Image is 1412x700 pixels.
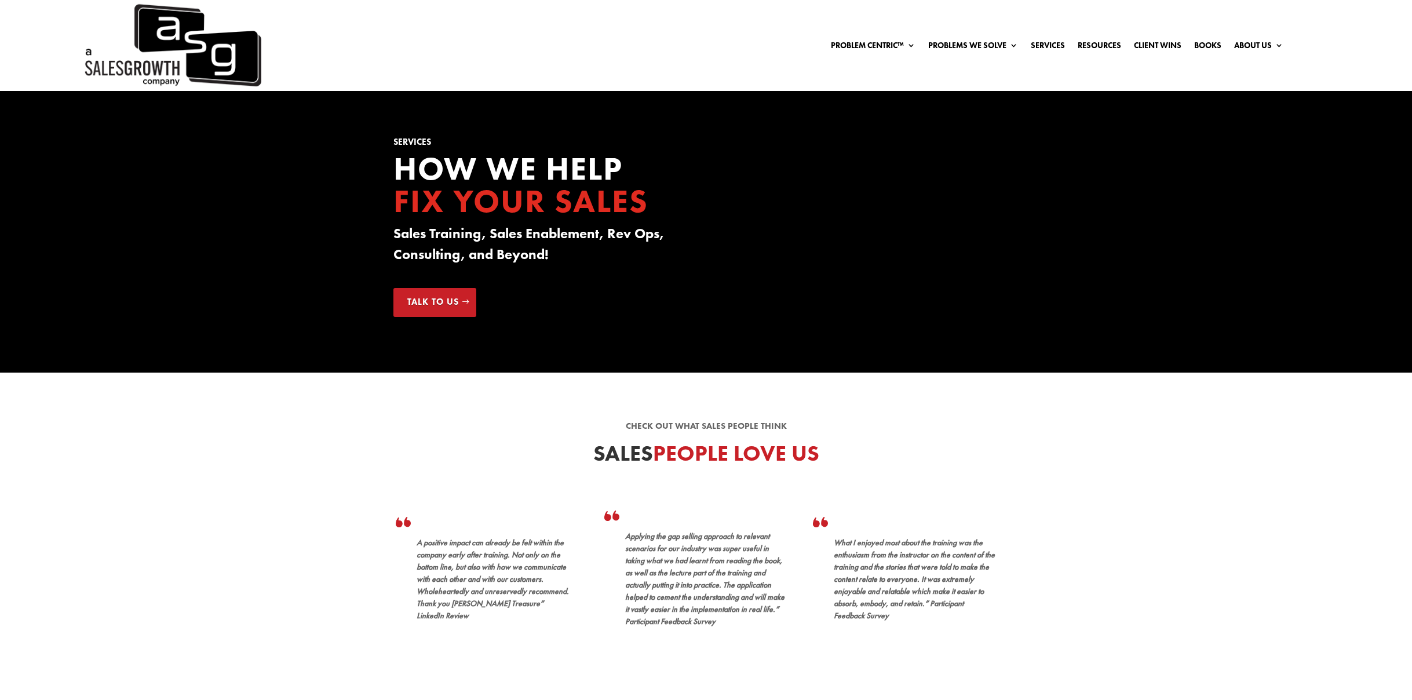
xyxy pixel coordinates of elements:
h3: Sales Training, Sales Enablement, Rev Ops, Consulting, and Beyond! [393,223,689,271]
a: Services [1031,41,1065,54]
span: Fix your Sales [393,180,648,222]
h2: How we Help [393,152,689,223]
h2: Sales [393,443,1019,471]
a: Problem Centric™ [831,41,915,54]
a: Books [1194,41,1221,54]
p: A positive impact can already be felt within the company early after training. Not only on the bo... [417,537,579,630]
a: Problems We Solve [928,41,1018,54]
span: What I enjoyed most about the training was the enthusiasm from the instructor on the content of t... [834,537,995,621]
span: People Love Us [653,439,819,467]
p: Check out what sales people think [393,420,1019,433]
button: slick-slide-0-1 [680,671,689,680]
a: Client Wins [1134,41,1181,54]
button: slick-slide-0-2 [695,671,703,680]
a: Resources [1078,41,1121,54]
a: About Us [1234,41,1283,54]
button: slick-slide-0-4 [724,671,732,680]
button: slick-slide-0-5 [738,671,747,680]
button: slick-slide-0-0 [666,671,674,680]
span: Applying the gap selling approach to relevant scenarios for our industry was super useful in taki... [625,531,785,626]
a: Talk to Us [393,288,476,317]
button: slick-slide-0-3 [709,671,718,680]
h1: Services [393,138,689,152]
